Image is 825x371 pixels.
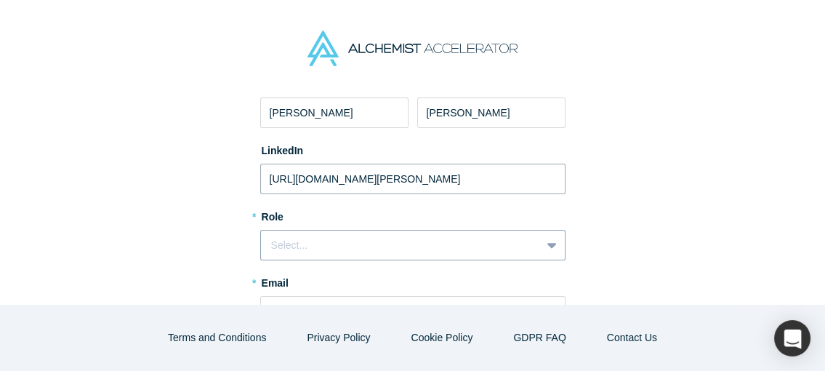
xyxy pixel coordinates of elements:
[291,325,385,351] button: Privacy Policy
[271,238,531,253] div: Select...
[396,325,488,351] button: Cookie Policy
[260,97,409,128] input: First Name
[260,271,566,291] label: Email
[307,31,517,66] img: Alchemist Accelerator Logo
[260,204,566,225] label: Role
[417,97,566,128] input: Last Name
[260,138,304,159] label: LinkedIn
[153,325,281,351] button: Terms and Conditions
[498,325,581,351] a: GDPR FAQ
[592,325,672,351] button: Contact Us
